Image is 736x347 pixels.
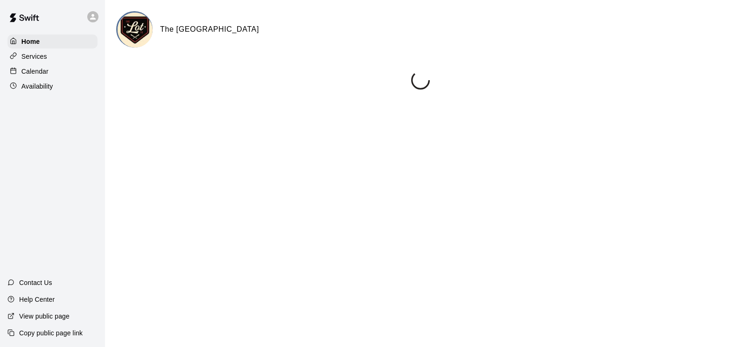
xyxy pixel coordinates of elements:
[160,23,259,35] h6: The [GEOGRAPHIC_DATA]
[7,64,98,78] a: Calendar
[19,278,52,287] p: Contact Us
[21,37,40,46] p: Home
[19,312,70,321] p: View public page
[19,295,55,304] p: Help Center
[19,328,83,338] p: Copy public page link
[7,79,98,93] a: Availability
[7,49,98,63] a: Services
[118,13,153,48] img: The Lot TX logo
[21,67,49,76] p: Calendar
[7,35,98,49] a: Home
[21,52,47,61] p: Services
[21,82,53,91] p: Availability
